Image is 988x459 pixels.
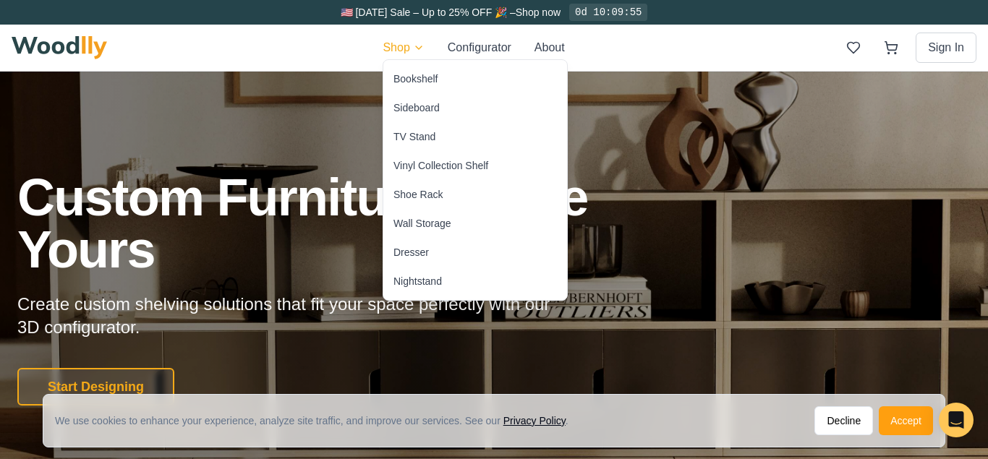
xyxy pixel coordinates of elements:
div: Shop [383,59,568,301]
div: Vinyl Collection Shelf [393,158,488,173]
div: Sideboard [393,100,440,115]
div: Dresser [393,245,429,259]
div: Wall Storage [393,216,451,231]
div: TV Stand [393,129,435,144]
div: Nightstand [393,274,442,288]
div: Shoe Rack [393,187,443,202]
div: Bookshelf [393,72,438,86]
